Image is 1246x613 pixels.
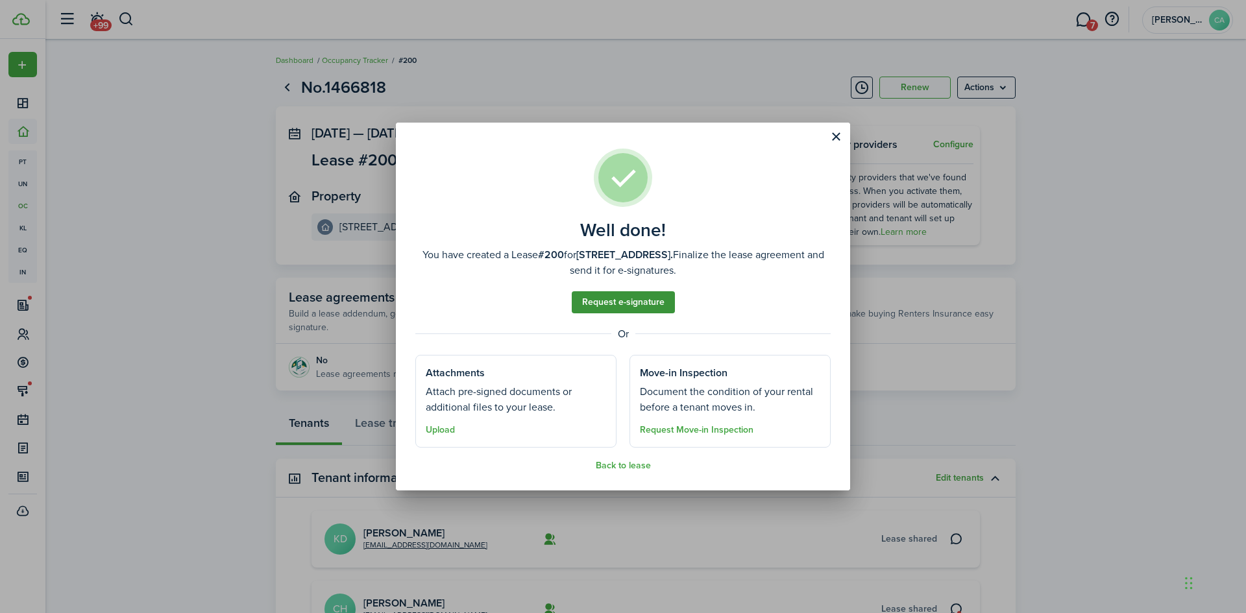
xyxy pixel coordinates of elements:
b: #200 [538,247,564,262]
button: Upload [426,425,455,435]
well-done-section-title: Move-in Inspection [640,365,727,381]
well-done-title: Well done! [580,220,666,241]
well-done-section-title: Attachments [426,365,485,381]
well-done-section-description: Document the condition of your rental before a tenant moves in. [640,384,820,415]
a: Request e-signature [572,291,675,313]
button: Request Move-in Inspection [640,425,753,435]
iframe: Chat Widget [1030,473,1246,613]
well-done-description: You have created a Lease for Finalize the lease agreement and send it for e-signatures. [415,247,831,278]
b: [STREET_ADDRESS]. [576,247,673,262]
well-done-separator: Or [415,326,831,342]
well-done-section-description: Attach pre-signed documents or additional files to your lease. [426,384,606,415]
button: Back to lease [596,461,651,471]
div: Drag [1185,564,1193,603]
button: Close modal [825,126,847,148]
